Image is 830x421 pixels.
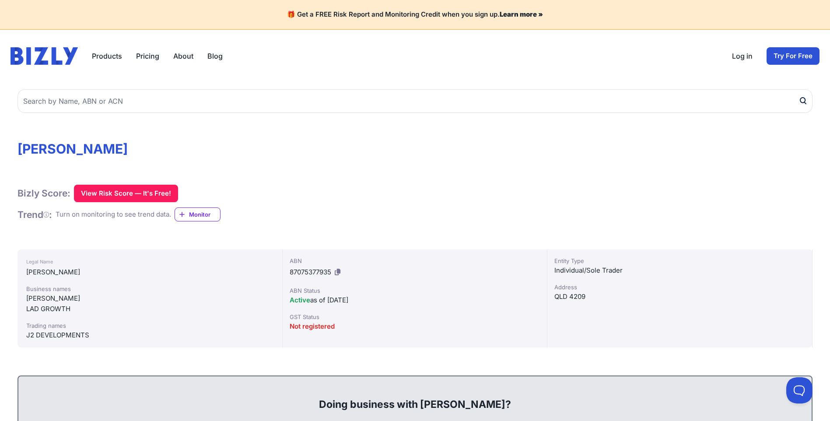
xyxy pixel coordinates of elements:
[26,256,273,267] div: Legal Name
[56,210,171,220] div: Turn on monitoring to see trend data.
[290,295,540,305] div: as of [DATE]
[18,209,52,221] h1: Trend :
[290,312,540,321] div: GST Status
[554,265,805,276] div: Individual/Sole Trader
[11,11,819,19] h4: 🎁 Get a FREE Risk Report and Monitoring Credit when you sign up.
[290,322,335,330] span: Not registered
[74,185,178,202] button: View Risk Score — It's Free!
[92,51,122,61] button: Products
[767,47,819,65] a: Try For Free
[26,293,273,304] div: [PERSON_NAME]
[26,321,273,330] div: Trading names
[26,304,273,314] div: LAD GROWTH
[26,284,273,293] div: Business names
[500,10,543,18] a: Learn more »
[173,51,193,61] a: About
[18,89,812,113] input: Search by Name, ABN or ACN
[26,330,273,340] div: J2 DEVELOPMENTS
[27,383,803,411] div: Doing business with [PERSON_NAME]?
[207,51,223,61] a: Blog
[554,256,805,265] div: Entity Type
[189,210,220,219] span: Monitor
[290,286,540,295] div: ABN Status
[290,256,540,265] div: ABN
[786,377,812,403] iframe: Toggle Customer Support
[18,187,70,199] h1: Bizly Score:
[18,141,812,157] h1: [PERSON_NAME]
[136,51,159,61] a: Pricing
[732,51,753,61] a: Log in
[26,267,273,277] div: [PERSON_NAME]
[175,207,221,221] a: Monitor
[290,296,310,304] span: Active
[290,268,331,276] span: 87075377935
[554,283,805,291] div: Address
[554,291,805,302] div: QLD 4209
